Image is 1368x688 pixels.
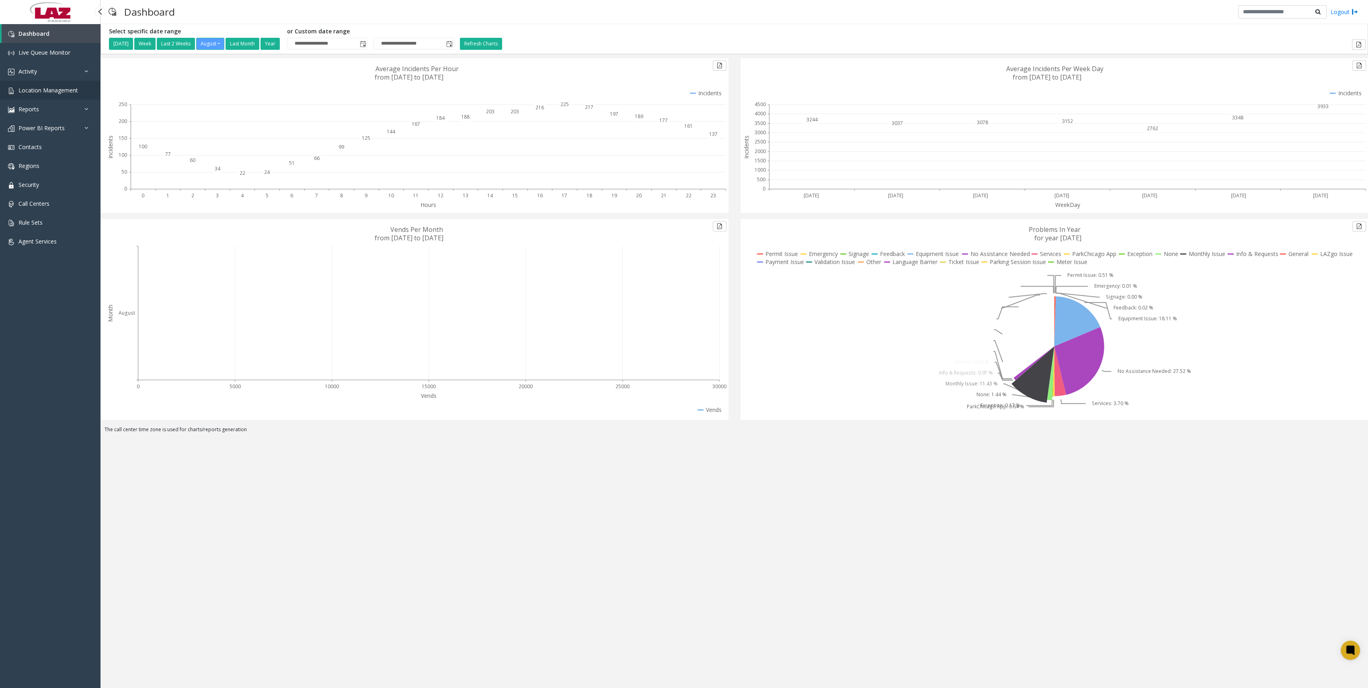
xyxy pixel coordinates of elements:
[1094,283,1137,289] text: Emergency: 0.01 %
[1317,103,1329,110] text: 3933
[8,144,14,151] img: 'icon'
[18,143,42,151] span: Contacts
[684,123,693,129] text: 161
[980,402,1020,409] text: Exception: 0.17 %
[587,192,592,199] text: 18
[137,383,139,390] text: 0
[953,358,989,365] text: General: 0.00 %
[119,309,135,316] text: August
[755,157,766,164] text: 1500
[18,238,57,245] span: Agent Services
[661,192,667,199] text: 21
[190,157,195,164] text: 60
[757,176,765,183] text: 500
[413,192,418,199] text: 11
[461,113,470,120] text: 188
[891,120,902,127] text: 3037
[1142,192,1157,199] text: [DATE]
[18,86,78,94] span: Location Management
[888,192,903,199] text: [DATE]
[713,60,726,71] button: Export to pdf
[659,117,668,124] text: 177
[230,383,241,390] text: 5000
[215,165,221,172] text: 34
[763,185,765,192] text: 0
[1106,293,1142,300] text: Signage: 0.00 %
[611,192,617,199] text: 19
[755,148,766,155] text: 2000
[388,192,394,199] text: 10
[945,380,998,387] text: Monthly Issue: 11.43 %
[8,106,14,113] img: 'icon'
[1313,192,1328,199] text: [DATE]
[1232,114,1243,121] text: 3348
[375,64,459,73] text: Average Incidents Per Hour
[18,105,39,113] span: Reports
[615,383,630,390] text: 25000
[2,24,100,43] a: Dashboard
[755,166,766,173] text: 1000
[1231,192,1246,199] text: [DATE]
[755,138,766,145] text: 2500
[142,192,144,199] text: 0
[121,168,127,175] text: 50
[1352,221,1366,231] button: Export to pdf
[325,383,339,390] text: 10000
[412,121,420,127] text: 167
[1352,39,1366,50] button: Export to pdf
[107,305,114,322] text: Month
[1147,125,1158,132] text: 2762
[8,88,14,94] img: 'icon'
[18,124,65,132] span: Power BI Reports
[806,116,818,123] text: 3244
[537,192,543,199] text: 16
[755,110,766,117] text: 4000
[1352,8,1358,16] img: logout
[216,192,219,199] text: 3
[8,220,14,226] img: 'icon'
[166,192,169,199] text: 1
[362,135,370,141] text: 125
[18,219,43,226] span: Rule Sets
[100,426,1368,437] div: The call center time zone is used for charts/reports generation
[8,201,14,207] img: 'icon'
[8,31,14,37] img: 'icon'
[120,2,179,22] h3: Dashboard
[560,101,569,108] text: 225
[1029,225,1081,234] text: Problems In Year
[755,120,766,127] text: 3500
[1092,400,1129,407] text: Services: 3.70 %
[314,155,320,162] text: 66
[976,391,1006,398] text: None: 1.44 %
[264,169,270,176] text: 24
[610,111,618,117] text: 197
[287,28,454,35] h5: or Custom date range
[445,38,453,49] span: Toggle popup
[124,185,127,192] text: 0
[134,38,156,50] button: Week
[18,181,39,188] span: Security
[8,163,14,170] img: 'icon'
[1114,304,1153,311] text: Feedback: 0.02 %
[119,118,127,125] text: 200
[18,162,39,170] span: Regions
[742,135,750,159] text: Incidents
[8,239,14,245] img: 'icon'
[635,113,643,120] text: 189
[340,192,343,199] text: 8
[226,38,259,50] button: Last Month
[165,151,171,158] text: 77
[119,135,127,141] text: 150
[315,192,318,199] text: 7
[755,101,766,108] text: 4500
[119,101,127,108] text: 250
[710,192,716,199] text: 23
[803,192,818,199] text: [DATE]
[260,38,280,50] button: Year
[8,182,14,188] img: 'icon'
[18,68,37,75] span: Activity
[420,201,436,209] text: Hours
[8,50,14,56] img: 'icon'
[512,192,518,199] text: 15
[535,104,544,111] text: 216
